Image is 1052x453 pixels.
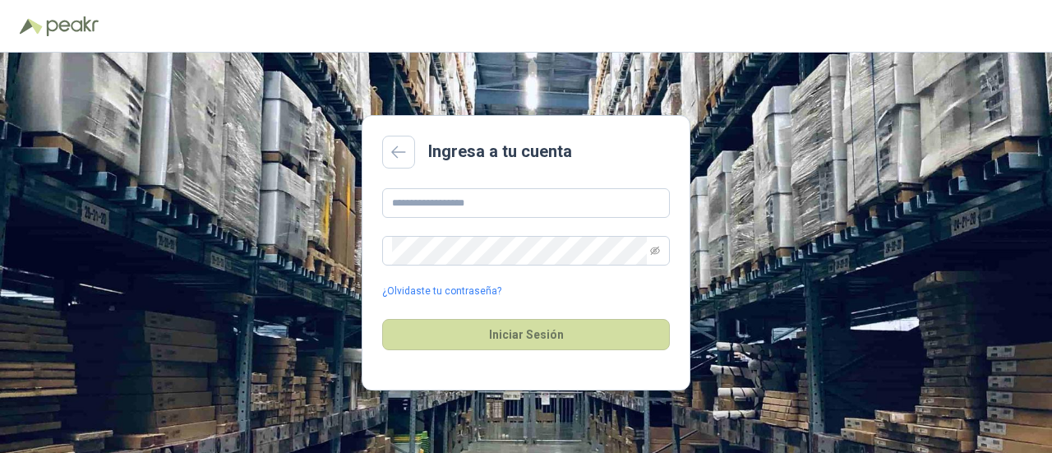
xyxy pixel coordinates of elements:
img: Peakr [46,16,99,36]
span: eye-invisible [650,246,660,256]
button: Iniciar Sesión [382,319,670,350]
a: ¿Olvidaste tu contraseña? [382,284,501,299]
h2: Ingresa a tu cuenta [428,139,572,164]
img: Logo [20,18,43,35]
